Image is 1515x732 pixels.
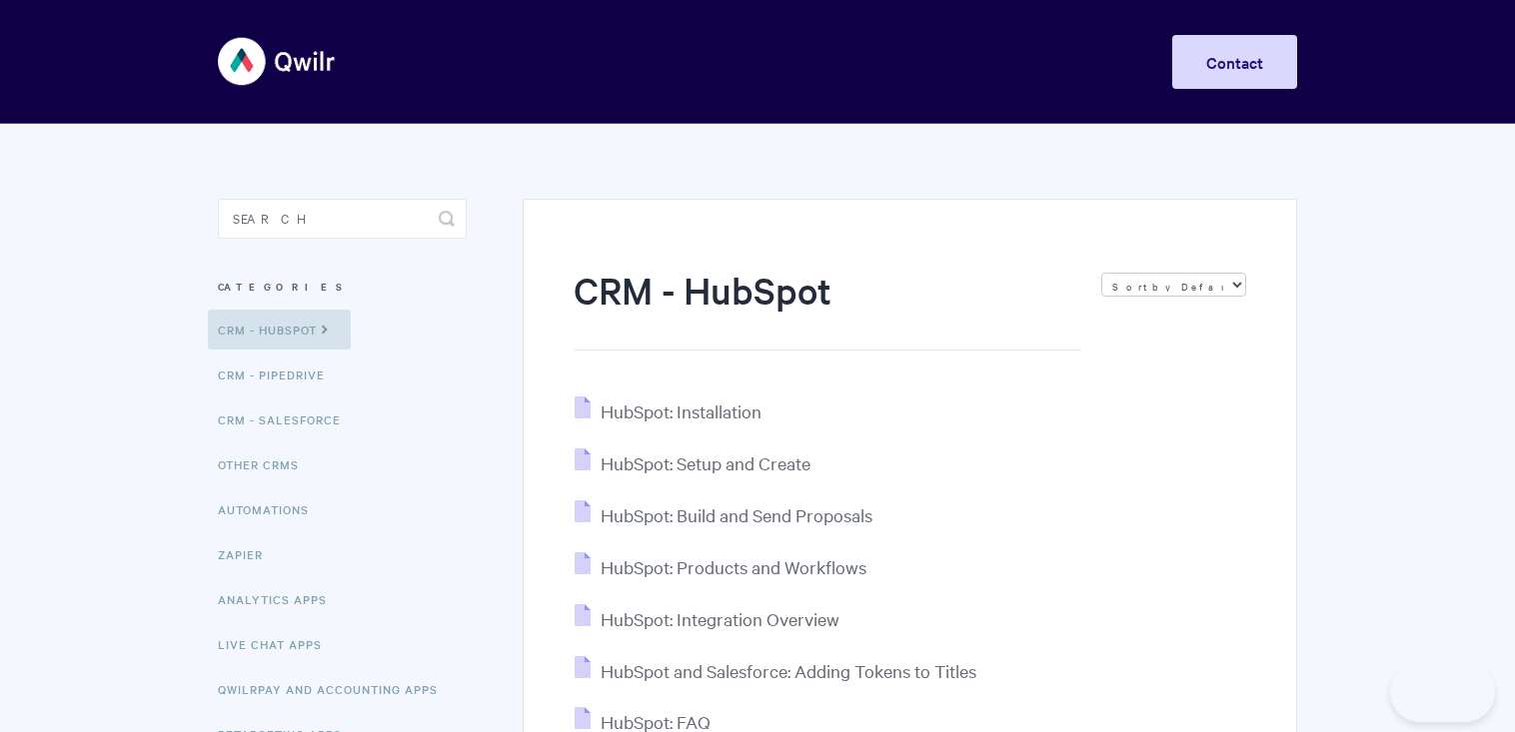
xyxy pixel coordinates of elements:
a: HubSpot: Installation [575,399,761,422]
span: HubSpot: Installation [601,399,761,422]
a: Other CRMs [218,444,314,484]
a: Zapier [218,534,278,574]
a: QwilrPay and Accounting Apps [218,669,453,709]
select: Page reloads on selection [1101,273,1246,297]
a: CRM - Pipedrive [218,355,340,394]
span: HubSpot: Setup and Create [601,451,810,474]
a: Analytics Apps [218,579,342,619]
a: HubSpot: Products and Workflows [575,555,866,578]
a: CRM - HubSpot [208,310,351,350]
a: Automations [218,489,324,529]
a: HubSpot: Integration Overview [575,607,839,630]
iframe: Toggle Customer Support [1390,662,1495,722]
a: HubSpot: Build and Send Proposals [575,503,872,526]
a: HubSpot and Salesforce: Adding Tokens to Titles [575,659,976,682]
span: HubSpot: Build and Send Proposals [601,503,872,526]
h1: CRM - HubSpot [574,265,1081,351]
h3: Categories [218,269,467,305]
a: Live Chat Apps [218,624,337,664]
span: HubSpot: Integration Overview [601,607,839,630]
img: Qwilr Help Center [218,24,337,99]
span: HubSpot: Products and Workflows [601,555,866,578]
span: HubSpot and Salesforce: Adding Tokens to Titles [601,659,976,682]
a: CRM - Salesforce [218,399,356,439]
a: HubSpot: Setup and Create [575,451,810,474]
a: Contact [1172,35,1297,89]
input: Search [218,199,467,239]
